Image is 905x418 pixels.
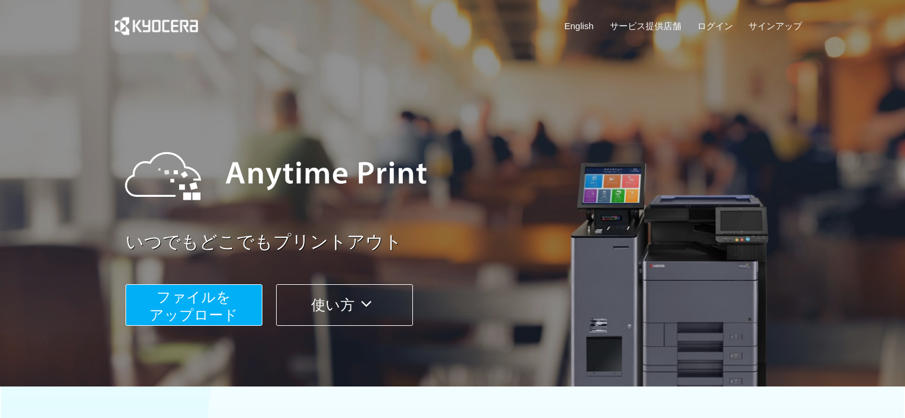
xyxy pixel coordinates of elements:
a: English [565,20,594,32]
a: サービス提供店舗 [610,20,681,32]
button: ファイルを​​アップロード [126,284,262,326]
a: いつでもどこでもプリントアウト [126,230,810,255]
span: ファイルを ​​アップロード [149,289,238,323]
a: サインアップ [749,20,802,32]
a: ログイン [697,20,733,32]
button: 使い方 [276,284,413,326]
